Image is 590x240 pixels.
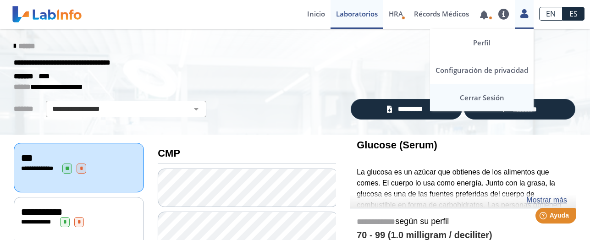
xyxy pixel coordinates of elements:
[430,29,534,56] a: Perfil
[526,195,567,206] a: Mostrar más
[357,139,437,151] b: Glucose (Serum)
[430,56,534,84] a: Configuración de privacidad
[158,147,180,159] b: CMP
[430,84,534,111] a: Cerrar Sesión
[539,7,562,21] a: EN
[389,9,403,18] span: HRA
[357,217,569,227] h5: según su perfil
[508,204,580,230] iframe: Help widget launcher
[562,7,584,21] a: ES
